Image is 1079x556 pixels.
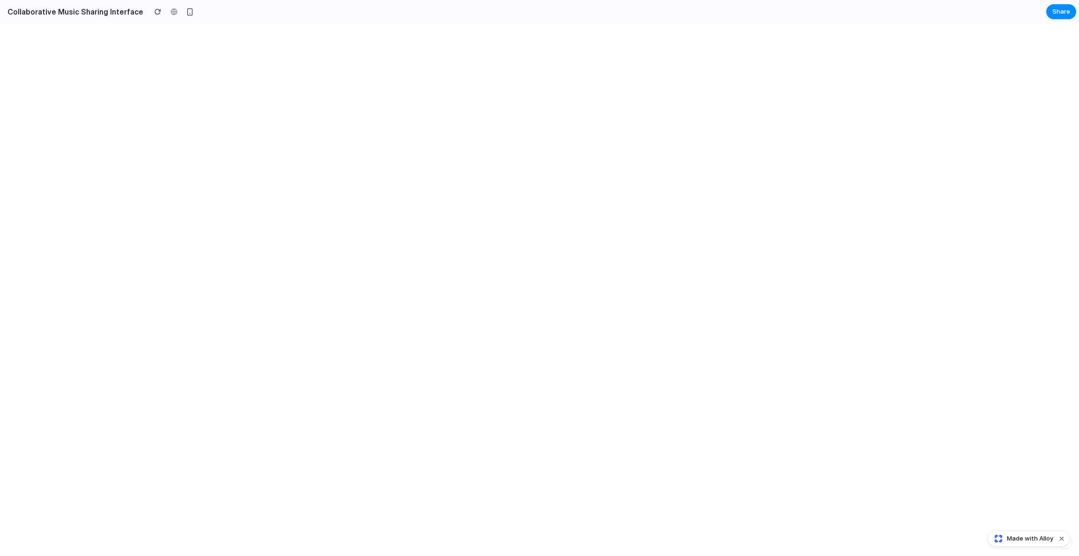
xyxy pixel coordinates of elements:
span: Made with Alloy [1007,534,1053,543]
h2: Collaborative Music Sharing Interface [4,6,143,17]
a: Made with Alloy [988,534,1054,543]
button: Dismiss watermark [1056,533,1067,544]
button: Share [1046,4,1076,19]
span: Share [1052,7,1070,16]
